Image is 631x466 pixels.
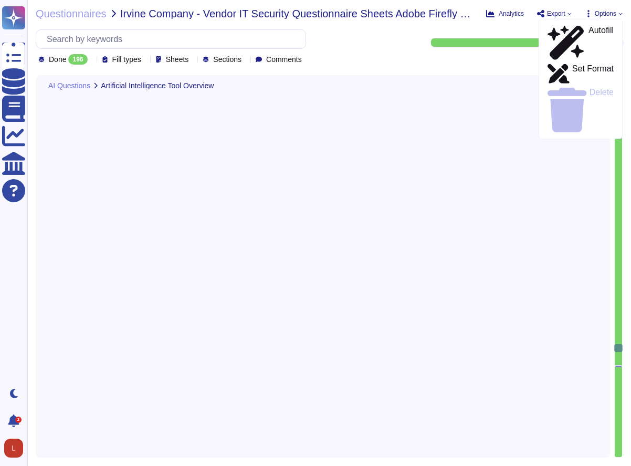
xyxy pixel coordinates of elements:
[572,65,614,84] p: Set Format
[36,8,107,19] span: Questionnaires
[101,82,214,89] span: Artificial Intelligence Tool Overview
[266,56,302,63] span: Comments
[547,11,565,17] span: Export
[120,8,478,19] span: Irvine Company - Vendor IT Security Questionnaire Sheets Adobe Firefly GenAI Add On To Adobe CCE4...
[539,24,622,62] a: Autofill
[49,56,66,63] span: Done
[213,56,241,63] span: Sections
[595,11,616,17] span: Options
[112,56,141,63] span: Fill types
[68,54,87,65] div: 196
[15,417,22,423] div: 2
[486,9,524,18] button: Analytics
[588,26,614,60] p: Autofill
[48,82,90,89] span: AI Questions
[41,30,306,48] input: Search by keywords
[166,56,189,63] span: Sheets
[499,11,524,17] span: Analytics
[539,62,622,86] a: Set Format
[2,437,30,460] button: user
[4,439,23,458] img: user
